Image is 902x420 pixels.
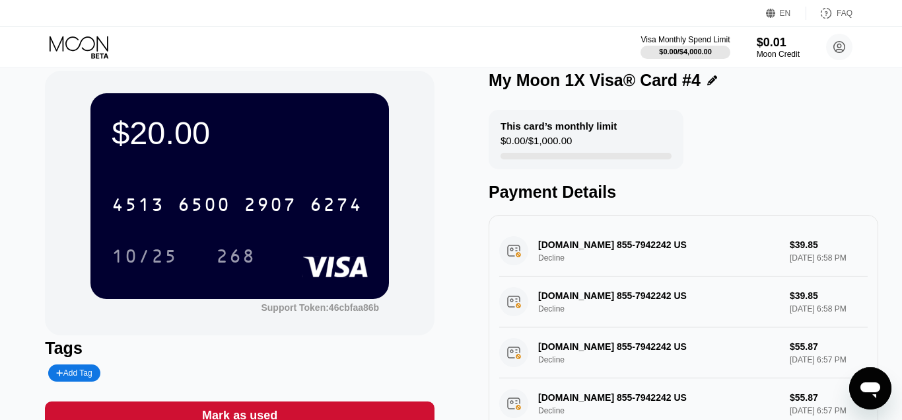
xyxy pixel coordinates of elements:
div: 6500 [178,196,230,217]
div: Support Token: 46cbfaa86b [261,302,379,313]
div: 10/25 [112,247,178,269]
div: EN [780,9,791,18]
div: 10/25 [102,239,188,273]
div: 2907 [244,196,296,217]
div: $0.00 / $1,000.00 [501,135,572,153]
div: Add Tag [56,368,92,378]
div: $0.01Moon Credit [757,36,800,59]
iframe: Button to launch messaging window [849,367,891,409]
div: 268 [216,247,256,269]
div: Support Token:46cbfaa86b [261,302,379,313]
div: Add Tag [48,364,100,382]
div: This card’s monthly limit [501,120,617,132]
div: Payment Details [489,183,878,202]
div: 268 [206,239,265,273]
div: 4513650029076274 [104,188,370,221]
div: Visa Monthly Spend Limit [641,35,730,44]
div: Moon Credit [757,50,800,59]
div: 4513 [112,196,164,217]
div: Visa Monthly Spend Limit$0.00/$4,000.00 [641,35,730,59]
div: $0.01 [757,36,800,50]
div: $20.00 [112,114,368,151]
div: Tags [45,339,434,358]
div: $0.00 / $4,000.00 [659,48,712,56]
div: 6274 [310,196,363,217]
div: EN [766,7,806,20]
div: FAQ [806,7,852,20]
div: FAQ [837,9,852,18]
div: My Moon 1X Visa® Card #4 [489,71,701,90]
